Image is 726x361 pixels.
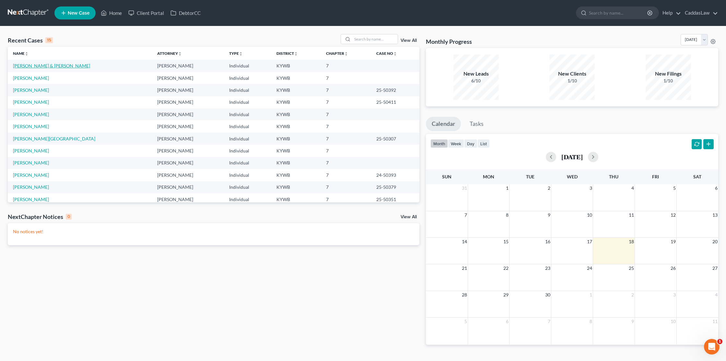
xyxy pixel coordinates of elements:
[25,52,29,56] i: unfold_more
[659,7,681,19] a: Help
[717,339,722,344] span: 1
[344,52,348,56] i: unfold_more
[714,184,718,192] span: 6
[321,169,371,181] td: 7
[321,133,371,145] td: 7
[371,181,419,193] td: 25-50379
[376,51,397,56] a: Case Nounfold_more
[13,197,49,202] a: [PERSON_NAME]
[13,75,49,81] a: [PERSON_NAME]
[321,157,371,169] td: 7
[670,238,676,246] span: 19
[152,120,224,132] td: [PERSON_NAME]
[586,238,593,246] span: 17
[13,112,49,117] a: [PERSON_NAME]
[321,181,371,193] td: 7
[13,172,49,178] a: [PERSON_NAME]
[631,318,635,325] span: 9
[152,108,224,120] td: [PERSON_NAME]
[321,84,371,96] td: 7
[167,7,204,19] a: DebtorCC
[13,99,49,105] a: [PERSON_NAME]
[45,37,53,43] div: 15
[13,148,49,153] a: [PERSON_NAME]
[453,70,499,78] div: New Leads
[712,318,718,325] span: 11
[393,52,397,56] i: unfold_more
[271,60,321,72] td: KYWB
[152,169,224,181] td: [PERSON_NAME]
[271,145,321,157] td: KYWB
[704,339,720,355] iframe: Intercom live chat
[224,84,271,96] td: Individual
[453,78,499,84] div: 6/10
[673,291,676,299] span: 3
[712,238,718,246] span: 20
[670,211,676,219] span: 12
[13,124,49,129] a: [PERSON_NAME]
[66,214,72,220] div: 0
[567,174,578,179] span: Wed
[589,291,593,299] span: 1
[448,139,464,148] button: week
[464,117,489,131] a: Tasks
[271,96,321,108] td: KYWB
[224,169,271,181] td: Individual
[670,318,676,325] span: 10
[503,238,509,246] span: 15
[586,264,593,272] span: 24
[547,184,551,192] span: 2
[271,84,321,96] td: KYWB
[321,145,371,157] td: 7
[152,60,224,72] td: [PERSON_NAME]
[628,264,635,272] span: 25
[13,228,414,235] p: No notices yet!
[271,169,321,181] td: KYWB
[271,157,321,169] td: KYWB
[430,139,448,148] button: month
[505,211,509,219] span: 8
[693,174,701,179] span: Sat
[321,60,371,72] td: 7
[673,184,676,192] span: 5
[561,153,583,160] h2: [DATE]
[152,133,224,145] td: [PERSON_NAME]
[371,193,419,205] td: 25-50351
[271,108,321,120] td: KYWB
[503,291,509,299] span: 29
[224,157,271,169] td: Individual
[152,84,224,96] td: [PERSON_NAME]
[13,63,90,68] a: [PERSON_NAME] & [PERSON_NAME]
[371,169,419,181] td: 24-50393
[13,51,29,56] a: Nameunfold_more
[321,108,371,120] td: 7
[371,133,419,145] td: 25-50307
[589,184,593,192] span: 3
[152,96,224,108] td: [PERSON_NAME]
[68,11,89,16] span: New Case
[152,193,224,205] td: [PERSON_NAME]
[271,72,321,84] td: KYWB
[652,174,659,179] span: Fri
[13,160,49,165] a: [PERSON_NAME]
[13,87,49,93] a: [PERSON_NAME]
[503,264,509,272] span: 22
[224,120,271,132] td: Individual
[477,139,490,148] button: list
[526,174,534,179] span: Tue
[631,291,635,299] span: 2
[224,96,271,108] td: Individual
[224,72,271,84] td: Individual
[8,213,72,221] div: NextChapter Notices
[714,291,718,299] span: 4
[157,51,182,56] a: Attorneyunfold_more
[464,139,477,148] button: day
[224,181,271,193] td: Individual
[294,52,298,56] i: unfold_more
[549,78,595,84] div: 1/10
[271,181,321,193] td: KYWB
[646,70,691,78] div: New Filings
[712,264,718,272] span: 27
[152,157,224,169] td: [PERSON_NAME]
[321,96,371,108] td: 7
